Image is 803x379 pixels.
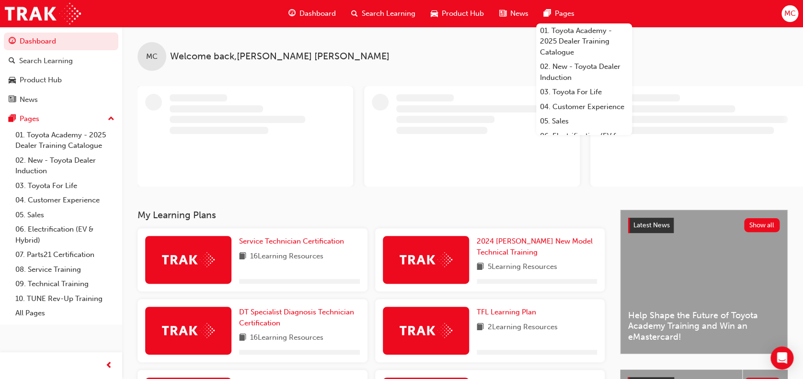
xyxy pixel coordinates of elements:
a: 05. Sales [536,114,632,129]
a: 06. Electrification (EV & Hybrid) [536,129,632,154]
img: Trak [400,323,452,338]
span: TFL Learning Plan [477,308,536,316]
a: 05. Sales [11,208,118,223]
span: pages-icon [544,8,551,20]
a: 10. TUNE Rev-Up Training [11,291,118,306]
a: 08. Service Training [11,262,118,277]
span: search-icon [9,57,15,66]
span: DT Specialist Diagnosis Technician Certification [239,308,354,327]
span: Search Learning [362,8,415,19]
span: Pages [555,8,574,19]
span: 2024 [PERSON_NAME] New Model Technical Training [477,237,593,256]
img: Trak [162,252,215,267]
span: MC [784,8,795,19]
a: 01. Toyota Academy - 2025 Dealer Training Catalogue [536,23,632,60]
span: car-icon [431,8,438,20]
span: guage-icon [288,8,296,20]
a: Search Learning [4,52,118,70]
button: Pages [4,110,118,128]
span: Product Hub [442,8,484,19]
a: Dashboard [4,33,118,50]
a: 07. Parts21 Certification [11,247,118,262]
a: News [4,91,118,109]
a: 03. Toyota For Life [11,178,118,193]
a: TFL Learning Plan [477,307,540,318]
img: Trak [162,323,215,338]
span: news-icon [9,96,16,104]
span: car-icon [9,76,16,85]
span: Latest News [633,221,670,229]
span: pages-icon [9,115,16,123]
a: 06. Electrification (EV & Hybrid) [11,222,118,247]
span: 16 Learning Resources [250,332,323,344]
span: Help Shape the Future of Toyota Academy Training and Win an eMastercard! [628,310,780,343]
div: News [20,94,38,105]
span: Dashboard [299,8,336,19]
div: Open Intercom Messenger [770,346,793,369]
a: Latest NewsShow all [628,218,780,233]
a: 02. New - Toyota Dealer Induction [536,59,632,85]
span: News [510,8,528,19]
a: news-iconNews [492,4,536,23]
a: 04. Customer Experience [11,193,118,208]
a: DT Specialist Diagnosis Technician Certification [239,307,360,328]
a: pages-iconPages [536,4,582,23]
span: news-icon [499,8,506,20]
span: Service Technician Certification [239,237,344,245]
span: MC [146,51,158,62]
a: 01. Toyota Academy - 2025 Dealer Training Catalogue [11,128,118,153]
button: DashboardSearch LearningProduct HubNews [4,31,118,110]
a: 09. Technical Training [11,277,118,291]
span: book-icon [239,332,246,344]
a: Service Technician Certification [239,236,348,247]
a: Latest NewsShow allHelp Shape the Future of Toyota Academy Training and Win an eMastercard! [620,210,788,354]
div: Product Hub [20,75,62,86]
span: prev-icon [105,360,113,372]
a: 04. Customer Experience [536,100,632,114]
img: Trak [5,3,81,24]
span: search-icon [351,8,358,20]
img: Trak [400,252,452,267]
button: Show all [744,218,780,232]
div: Pages [20,113,39,124]
span: book-icon [477,322,484,334]
a: 03. Toyota For Life [536,85,632,100]
a: guage-iconDashboard [281,4,344,23]
button: MC [781,5,798,22]
div: Search Learning [19,56,73,67]
span: 5 Learning Resources [488,261,557,273]
span: book-icon [239,251,246,263]
a: search-iconSearch Learning [344,4,423,23]
h3: My Learning Plans [138,210,605,221]
a: All Pages [11,306,118,321]
a: 2024 [PERSON_NAME] New Model Technical Training [477,236,597,257]
a: car-iconProduct Hub [423,4,492,23]
span: 2 Learning Resources [488,322,558,334]
span: guage-icon [9,37,16,46]
a: Product Hub [4,71,118,89]
span: 16 Learning Resources [250,251,323,263]
span: book-icon [477,261,484,273]
span: Welcome back , [PERSON_NAME] [PERSON_NAME] [170,51,390,62]
a: 02. New - Toyota Dealer Induction [11,153,118,178]
span: up-icon [108,113,115,125]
